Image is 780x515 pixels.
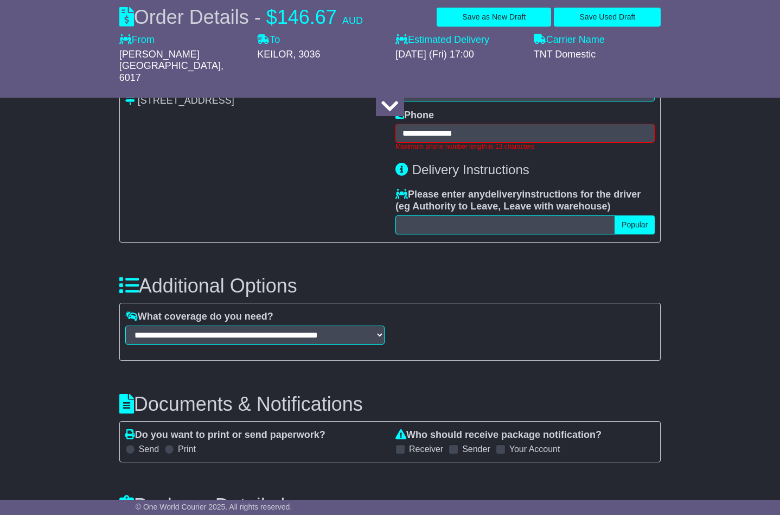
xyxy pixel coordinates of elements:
label: Estimated Delivery [395,34,523,46]
label: Your Account [509,444,560,454]
span: $ [266,6,277,28]
span: eg Authority to Leave, Leave with warehouse [399,201,607,212]
label: Send [139,444,159,454]
div: [DATE] (Fri) 17:00 [395,49,523,61]
span: delivery [485,189,522,200]
span: [PERSON_NAME][GEOGRAPHIC_DATA] [119,49,221,72]
button: Save Used Draft [554,8,661,27]
label: What coverage do you need? [125,311,273,323]
label: To [257,34,280,46]
button: Save as New Draft [437,8,551,27]
span: , 6017 [119,60,223,83]
span: AUD [342,15,363,26]
button: Popular [615,215,655,234]
h3: Documents & Notifications [119,393,661,415]
span: © One World Courier 2025. All rights reserved. [136,503,292,511]
span: KEILOR [257,49,293,60]
label: Receiver [409,444,443,454]
label: Do you want to print or send paperwork? [125,429,325,441]
label: Carrier Name [534,34,605,46]
div: Maximum phone number length is 13 characters [395,143,655,150]
span: , 3036 [293,49,320,60]
span: 146.67 [277,6,337,28]
span: Delivery Instructions [412,162,529,177]
label: Who should receive package notification? [395,429,602,441]
div: Order Details - [119,5,363,29]
label: Please enter any instructions for the driver ( ) [395,189,655,212]
div: TNT Domestic [534,49,661,61]
label: From [119,34,155,46]
label: Print [178,444,196,454]
label: Sender [462,444,490,454]
h3: Additional Options [119,275,661,297]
